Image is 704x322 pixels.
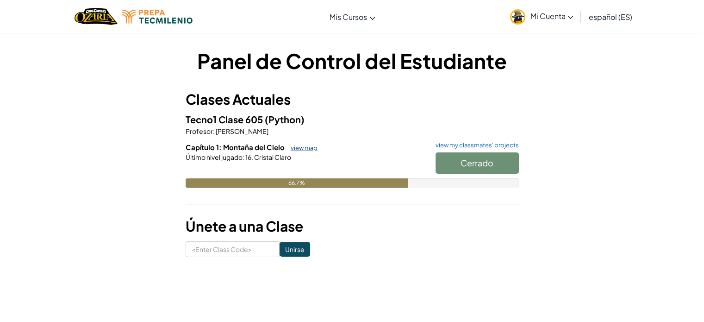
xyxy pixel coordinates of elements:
[215,127,268,135] span: [PERSON_NAME]
[186,143,286,152] span: Capítulo 1: Montaña del Cielo
[253,153,291,161] span: Cristal Claro
[325,4,380,29] a: Mis Cursos
[588,12,632,22] span: español (ES)
[431,142,519,148] a: view my classmates' projects
[186,46,519,75] h1: Panel de Control del Estudiante
[510,9,525,25] img: avatar
[186,216,519,237] h3: Únete a una Clase
[186,153,243,161] span: Último nivel jugado
[530,11,573,21] span: Mi Cuenta
[584,4,636,29] a: español (ES)
[186,114,265,125] span: Tecno1 Clase 605
[75,7,118,26] a: Ozaria by CodeCombat logo
[213,127,215,135] span: :
[186,241,280,257] input: <Enter Class Code>
[243,153,244,161] span: :
[330,12,367,22] span: Mis Cursos
[280,242,310,257] input: Unirse
[122,10,193,24] img: Tecmilenio logo
[265,114,305,125] span: (Python)
[186,89,519,110] h3: Clases Actuales
[186,178,408,188] div: 66.7%
[186,127,213,135] span: Profesor
[505,2,578,31] a: Mi Cuenta
[286,144,318,152] a: view map
[75,7,118,26] img: Home
[244,153,253,161] span: 16.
